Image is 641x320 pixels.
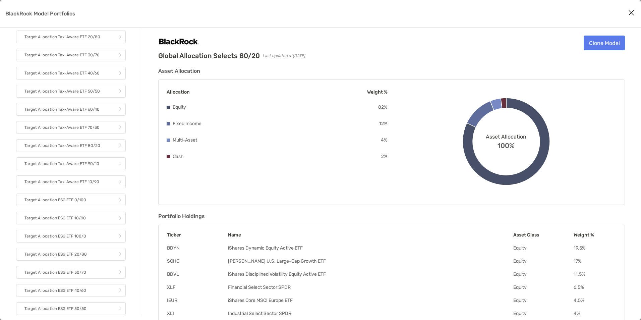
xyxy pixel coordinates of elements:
[167,232,228,238] th: Ticker
[158,36,200,49] img: Company Logo
[173,152,184,161] p: Cash
[573,297,617,304] td: 4.5 %
[486,134,526,140] span: Asset Allocation
[16,266,126,279] a: Target Allocation ESG ETF 30/70
[228,258,513,264] td: [PERSON_NAME] U.S. Large-Cap Growth ETF
[158,68,625,74] h3: Asset Allocation
[173,103,186,111] p: Equity
[513,271,573,277] td: Equity
[16,284,126,297] a: Target Allocation ESG ETF 40/60
[16,31,126,43] a: Target Allocation Tax-Aware ETF 20/80
[228,232,513,238] th: Name
[24,268,86,277] p: Target Allocation ESG ETF 30/70
[16,302,126,315] a: Target Allocation ESG ETF 50/50
[167,297,228,304] td: IEUR
[16,103,126,116] a: Target Allocation Tax-Aware ETF 60/40
[24,250,87,259] p: Target Allocation ESG ETF 20/80
[158,52,260,60] h2: Global Allocation Selects 80/20
[513,245,573,251] td: Equity
[228,297,513,304] td: iShares Core MSCI Europe ETF
[513,284,573,290] td: Equity
[381,152,388,161] p: 2 %
[228,245,513,251] td: iShares Dynamic Equity Active ETF
[379,119,388,128] p: 12 %
[24,69,100,77] p: Target Allocation Tax-Aware ETF 40/60
[16,212,126,224] a: Target Allocation ESG ETF 10/90
[378,103,388,111] p: 82 %
[573,245,617,251] td: 19.5 %
[24,305,86,313] p: Target Allocation ESG ETF 50/50
[16,139,126,152] a: Target Allocation Tax-Aware ETF 80/20
[513,258,573,264] td: Equity
[573,232,617,238] th: Weight %
[228,310,513,317] td: Industrial Select Sector SPDR
[626,8,636,18] button: Close modal
[167,258,228,264] td: SCHG
[16,194,126,206] a: Target Allocation ESG ETF 0/100
[367,88,388,96] p: Weight %
[167,284,228,290] td: XLF
[24,142,100,150] p: Target Allocation Tax-Aware ETF 80/20
[24,178,99,186] p: Target Allocation Tax-Aware ETF 10/90
[167,310,228,317] td: XLI
[498,140,515,150] span: 100%
[16,121,126,134] a: Target Allocation Tax-Aware ETF 70/30
[24,286,86,295] p: Target Allocation ESG ETF 40/60
[24,160,99,168] p: Target Allocation Tax-Aware ETF 90/10
[5,9,75,18] p: BlackRock Model Portfolios
[24,196,86,204] p: Target Allocation ESG ETF 0/100
[16,175,126,188] a: Target Allocation Tax-Aware ETF 10/90
[573,271,617,277] td: 11.5 %
[16,248,126,261] a: Target Allocation ESG ETF 20/80
[173,119,201,128] p: Fixed Income
[16,49,126,61] a: Target Allocation Tax-Aware ETF 30/70
[513,310,573,317] td: Equity
[573,258,617,264] td: 17 %
[228,271,513,277] td: iShares Disciplined Volatility Equity Active ETF
[573,284,617,290] td: 6.5 %
[24,33,100,41] p: Target Allocation Tax-Aware ETF 20/80
[158,213,625,219] h3: Portfolio Holdings
[513,232,573,238] th: Asset Class
[16,67,126,79] a: Target Allocation Tax-Aware ETF 40/60
[16,85,126,98] a: Target Allocation Tax-Aware ETF 50/50
[16,157,126,170] a: Target Allocation Tax-Aware ETF 90/10
[24,123,100,132] p: Target Allocation Tax-Aware ETF 70/30
[263,53,305,58] span: Last updated at [DATE]
[167,88,190,96] p: Allocation
[513,297,573,304] td: Equity
[584,36,625,50] a: Clone Model
[24,105,100,114] p: Target Allocation Tax-Aware ETF 60/40
[573,310,617,317] td: 4 %
[24,214,86,222] p: Target Allocation ESG ETF 10/90
[173,136,197,144] p: Multi-Asset
[24,51,100,59] p: Target Allocation Tax-Aware ETF 30/70
[167,245,228,251] td: BDYN
[228,284,513,290] td: Financial Select Sector SPDR
[16,230,126,243] a: Target Allocation ESG ETF 100/0
[24,232,86,241] p: Target Allocation ESG ETF 100/0
[381,136,388,144] p: 4 %
[24,87,100,96] p: Target Allocation Tax-Aware ETF 50/50
[167,271,228,277] td: BDVL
